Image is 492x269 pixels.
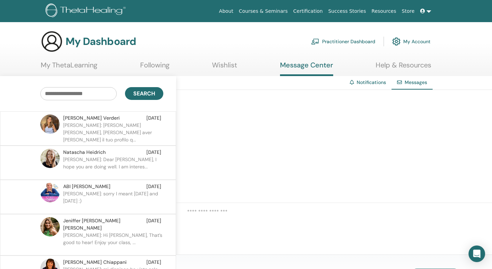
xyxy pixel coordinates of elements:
a: Success Stories [326,5,369,18]
a: Following [140,61,170,74]
img: default.jpg [40,183,60,202]
p: [PERSON_NAME]: [PERSON_NAME] [PERSON_NAME], [PERSON_NAME] aver [PERSON_NAME] il tuo profilo q... [63,122,163,142]
a: Message Center [280,61,333,76]
span: Natascha Heidrich [63,149,106,156]
span: [PERSON_NAME] Verderi [63,114,120,122]
span: Messages [405,79,427,85]
img: cog.svg [392,36,401,47]
img: default.jpg [40,217,60,236]
a: Help & Resources [376,61,431,74]
img: generic-user-icon.jpg [41,30,63,53]
a: Notifications [357,79,386,85]
img: chalkboard-teacher.svg [311,38,319,45]
a: My Account [392,34,431,49]
span: [DATE] [146,149,161,156]
span: Search [133,90,155,97]
a: About [216,5,236,18]
span: [PERSON_NAME] Chiappani [63,259,127,266]
span: [DATE] [146,217,161,232]
span: Jeniffer [PERSON_NAME] [PERSON_NAME] [63,217,146,232]
img: default.jpg [40,149,60,168]
img: logo.png [46,3,128,19]
p: [PERSON_NAME]: Dear [PERSON_NAME], I hope you are doing well. I am interes... [63,156,163,177]
h3: My Dashboard [66,35,136,48]
a: Courses & Seminars [236,5,291,18]
a: Store [399,5,417,18]
p: [PERSON_NAME]: Hi [PERSON_NAME], That’s good to hear! Enjoy your class, ... [63,232,163,252]
button: Search [125,87,163,100]
a: Wishlist [212,61,237,74]
a: My ThetaLearning [41,61,97,74]
div: Open Intercom Messenger [469,245,485,262]
img: default.jpg [40,114,60,134]
a: Resources [369,5,399,18]
a: Certification [290,5,325,18]
span: [DATE] [146,259,161,266]
a: Practitioner Dashboard [311,34,375,49]
p: [PERSON_NAME]: sorry I meant [DATE] and [DATE] :) [63,190,163,211]
span: [DATE] [146,114,161,122]
span: [DATE] [146,183,161,190]
span: ABI [PERSON_NAME] [63,183,110,190]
